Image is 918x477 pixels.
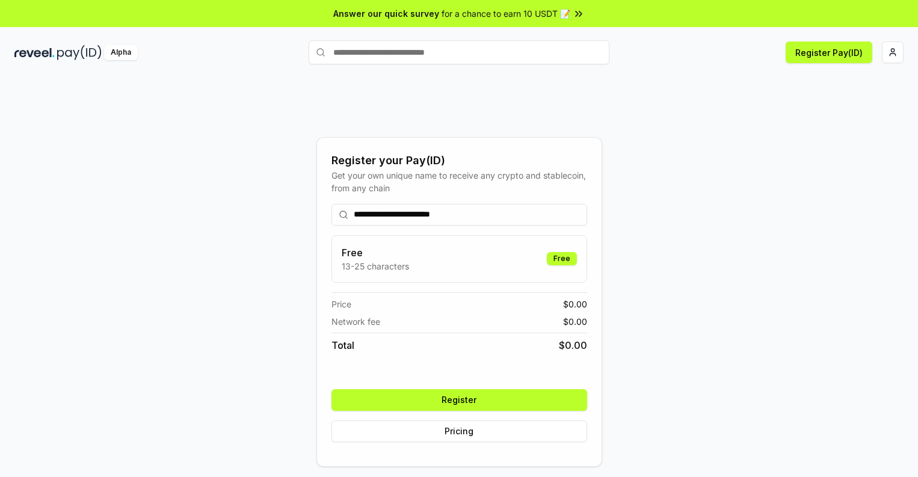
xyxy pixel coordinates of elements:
[342,245,409,260] h3: Free
[331,389,587,411] button: Register
[547,252,577,265] div: Free
[786,42,872,63] button: Register Pay(ID)
[331,315,380,328] span: Network fee
[559,338,587,352] span: $ 0.00
[333,7,439,20] span: Answer our quick survey
[331,169,587,194] div: Get your own unique name to receive any crypto and stablecoin, from any chain
[442,7,570,20] span: for a chance to earn 10 USDT 📝
[14,45,55,60] img: reveel_dark
[331,152,587,169] div: Register your Pay(ID)
[331,338,354,352] span: Total
[57,45,102,60] img: pay_id
[563,315,587,328] span: $ 0.00
[563,298,587,310] span: $ 0.00
[104,45,138,60] div: Alpha
[331,420,587,442] button: Pricing
[342,260,409,272] p: 13-25 characters
[331,298,351,310] span: Price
